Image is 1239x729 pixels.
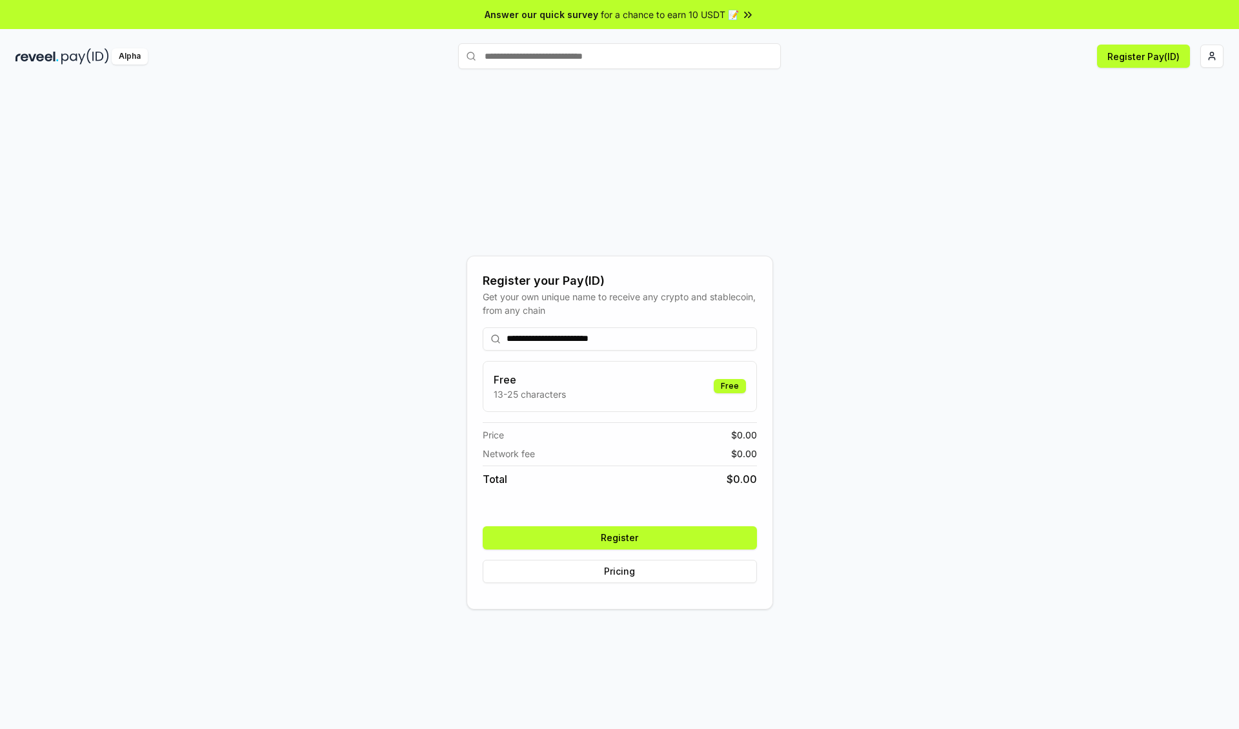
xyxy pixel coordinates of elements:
[483,447,535,460] span: Network fee
[601,8,739,21] span: for a chance to earn 10 USDT 📝
[485,8,598,21] span: Answer our quick survey
[494,372,566,387] h3: Free
[727,471,757,487] span: $ 0.00
[483,428,504,442] span: Price
[483,526,757,549] button: Register
[731,428,757,442] span: $ 0.00
[483,471,507,487] span: Total
[112,48,148,65] div: Alpha
[15,48,59,65] img: reveel_dark
[483,272,757,290] div: Register your Pay(ID)
[61,48,109,65] img: pay_id
[714,379,746,393] div: Free
[731,447,757,460] span: $ 0.00
[1097,45,1190,68] button: Register Pay(ID)
[483,560,757,583] button: Pricing
[483,290,757,317] div: Get your own unique name to receive any crypto and stablecoin, from any chain
[494,387,566,401] p: 13-25 characters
